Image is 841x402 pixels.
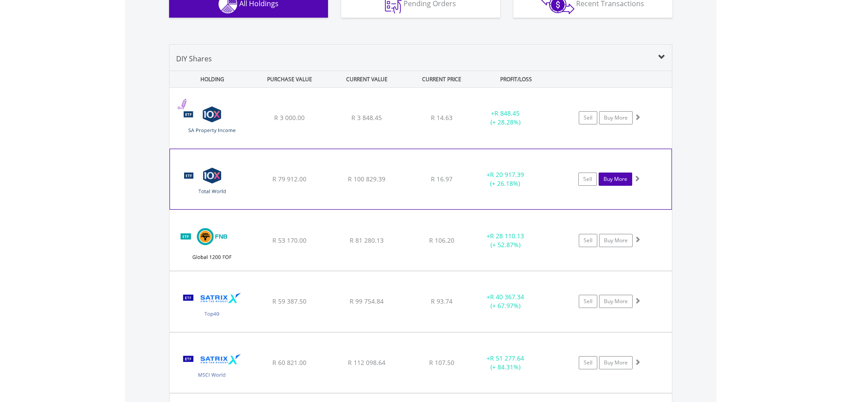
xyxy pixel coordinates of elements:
span: R 60 821.00 [272,358,306,367]
span: R 848.45 [494,109,520,117]
img: TFSA.STXWDM.png [174,344,250,391]
span: R 3 000.00 [274,113,305,122]
div: CURRENT VALUE [329,71,405,87]
span: R 100 829.39 [348,175,385,183]
div: PROFIT/LOSS [479,71,554,87]
span: R 59 387.50 [272,297,306,305]
img: TFSA.FNBEQF.png [174,221,250,268]
a: Sell [579,111,597,124]
div: HOLDING [170,71,250,87]
span: R 112 098.64 [348,358,385,367]
span: R 79 912.00 [272,175,306,183]
span: R 3 848.45 [351,113,382,122]
span: R 51 277.64 [490,354,524,362]
a: Buy More [599,111,633,124]
span: R 53 170.00 [272,236,306,244]
div: + (+ 28.28%) [472,109,539,127]
a: Sell [579,295,597,308]
div: PURCHASE VALUE [252,71,328,87]
span: R 20 917.39 [490,170,524,179]
span: R 40 367.34 [490,293,524,301]
div: + (+ 84.31%) [472,354,539,372]
div: + (+ 26.18%) [472,170,538,188]
a: Buy More [599,356,633,369]
a: Sell [578,173,597,186]
span: R 28 110.13 [490,232,524,240]
span: R 14.63 [431,113,453,122]
div: + (+ 67.97%) [472,293,539,310]
a: Sell [579,356,597,369]
span: R 81 280.13 [350,236,384,244]
div: + (+ 52.87%) [472,232,539,249]
a: Buy More [599,234,633,247]
img: TFSA.STX40.png [174,282,250,330]
span: R 93.74 [431,297,453,305]
span: R 107.50 [429,358,454,367]
img: TFSA.CSPROP.png [174,99,250,146]
a: Buy More [599,295,633,308]
span: R 99 754.84 [350,297,384,305]
span: R 106.20 [429,236,454,244]
a: Buy More [599,173,632,186]
a: Sell [579,234,597,247]
div: CURRENT PRICE [406,71,476,87]
img: TFSA.GLOBAL.png [174,160,250,207]
span: DIY Shares [176,54,212,64]
span: R 16.97 [431,175,453,183]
